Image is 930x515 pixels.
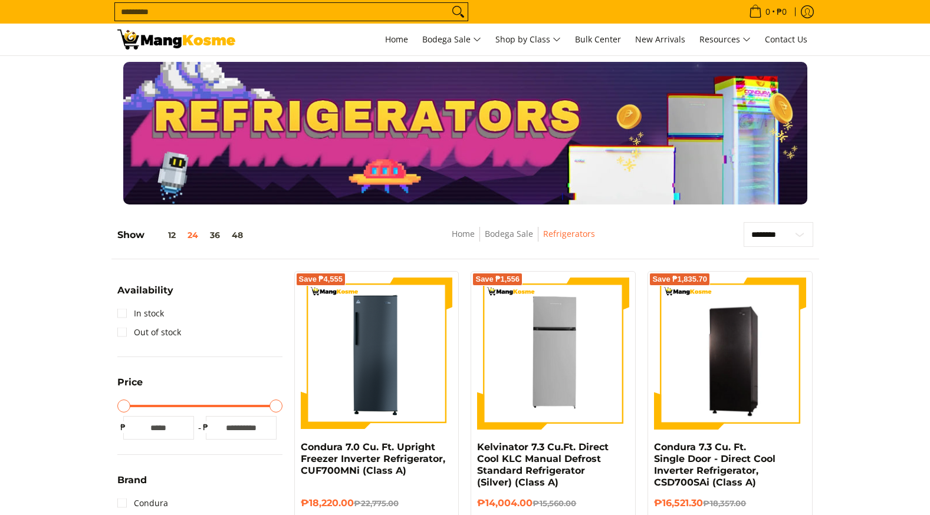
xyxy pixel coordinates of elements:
a: Condura 7.0 Cu. Ft. Upright Freezer Inverter Refrigerator, CUF700MNi (Class A) [301,441,445,476]
img: Bodega Sale Refrigerator l Mang Kosme: Home Appliances Warehouse Sale [117,29,235,49]
a: Out of stock [117,323,181,342]
del: ₱15,560.00 [533,499,576,508]
summary: Open [117,286,173,304]
span: Save ₱1,556 [475,276,520,283]
nav: Main Menu [247,24,813,55]
span: Bulk Center [575,34,621,45]
summary: Open [117,476,147,494]
button: 36 [204,230,226,240]
img: Condura 7.3 Cu. Ft. Single Door - Direct Cool Inverter Refrigerator, CSD700SAi (Class A) [654,279,806,428]
button: 12 [144,230,182,240]
span: Resources [699,32,751,47]
a: Bodega Sale [416,24,487,55]
img: Kelvinator 7.3 Cu.Ft. Direct Cool KLC Manual Defrost Standard Refrigerator (Silver) (Class A) [477,278,629,430]
a: Shop by Class [489,24,567,55]
h6: ₱14,004.00 [477,497,629,509]
span: Price [117,378,143,387]
a: Home [379,24,414,55]
a: In stock [117,304,164,323]
span: New Arrivals [635,34,685,45]
del: ₱22,775.00 [354,499,399,508]
span: • [745,5,790,18]
span: Home [385,34,408,45]
img: Condura 7.0 Cu. Ft. Upright Freezer Inverter Refrigerator, CUF700MNi (Class A) [301,278,453,430]
span: Save ₱4,555 [299,276,343,283]
span: Bodega Sale [422,32,481,47]
span: Availability [117,286,173,295]
button: 24 [182,230,204,240]
span: Brand [117,476,147,485]
span: 0 [764,8,772,16]
a: Contact Us [759,24,813,55]
a: Refrigerators [543,228,595,239]
a: Condura [117,494,168,513]
a: Bodega Sale [485,228,533,239]
del: ₱18,357.00 [703,499,746,508]
h6: ₱16,521.30 [654,497,806,509]
span: Shop by Class [495,32,561,47]
button: Search [449,3,468,21]
nav: Breadcrumbs [366,227,681,253]
span: ₱0 [775,8,788,16]
span: Contact Us [765,34,807,45]
span: Save ₱1,835.70 [652,276,707,283]
a: New Arrivals [629,24,691,55]
a: Condura 7.3 Cu. Ft. Single Door - Direct Cool Inverter Refrigerator, CSD700SAi (Class A) [654,441,775,488]
span: ₱ [117,421,129,433]
a: Home [452,228,475,239]
a: Kelvinator 7.3 Cu.Ft. Direct Cool KLC Manual Defrost Standard Refrigerator (Silver) (Class A) [477,441,609,488]
span: ₱ [200,421,212,433]
a: Resources [694,24,757,55]
h5: Show [117,229,249,241]
button: 48 [226,230,249,240]
summary: Open [117,378,143,396]
a: Bulk Center [569,24,627,55]
h6: ₱18,220.00 [301,497,453,509]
